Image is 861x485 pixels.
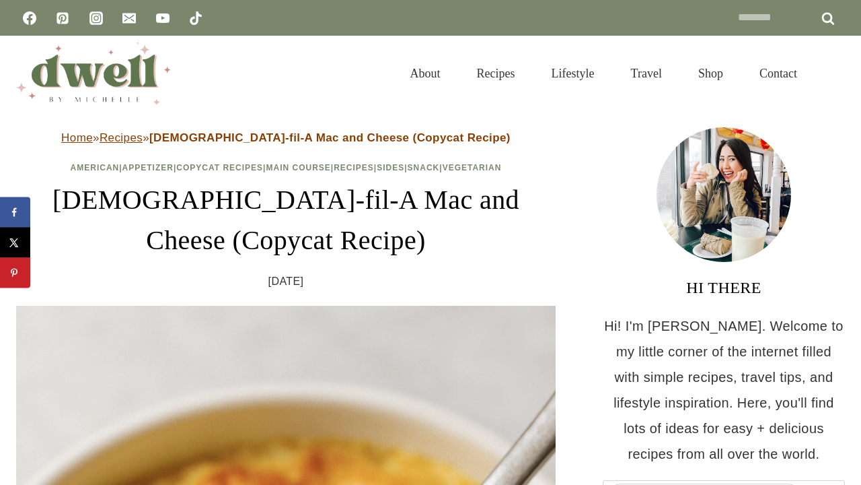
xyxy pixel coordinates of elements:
a: Snack [408,163,440,172]
nav: Primary Navigation [392,50,815,97]
a: TikTok [182,5,209,32]
a: Travel [613,50,680,97]
a: Email [116,5,143,32]
a: Main Course [266,163,330,172]
a: Recipes [459,50,533,97]
a: YouTube [149,5,176,32]
span: | | | | | | | [71,163,502,172]
a: Instagram [83,5,110,32]
a: Pinterest [49,5,76,32]
span: » » [61,131,511,144]
a: American [71,163,120,172]
a: Lifestyle [533,50,613,97]
strong: [DEMOGRAPHIC_DATA]-fil-A Mac and Cheese (Copycat Recipe) [149,131,511,144]
a: Contact [741,50,815,97]
button: View Search Form [822,62,845,85]
a: About [392,50,459,97]
a: Sides [377,163,404,172]
a: Facebook [16,5,43,32]
h1: [DEMOGRAPHIC_DATA]-fil-A Mac and Cheese (Copycat Recipe) [16,180,556,261]
h3: HI THERE [603,276,845,300]
a: Shop [680,50,741,97]
a: Vegetarian [443,163,502,172]
a: Recipes [100,131,143,144]
img: DWELL by michelle [16,42,171,104]
a: Copycat Recipes [176,163,263,172]
time: [DATE] [268,271,304,292]
a: Appetizer [122,163,174,172]
p: Hi! I'm [PERSON_NAME]. Welcome to my little corner of the internet filled with simple recipes, tr... [603,313,845,467]
a: Recipes [334,163,374,172]
a: Home [61,131,93,144]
